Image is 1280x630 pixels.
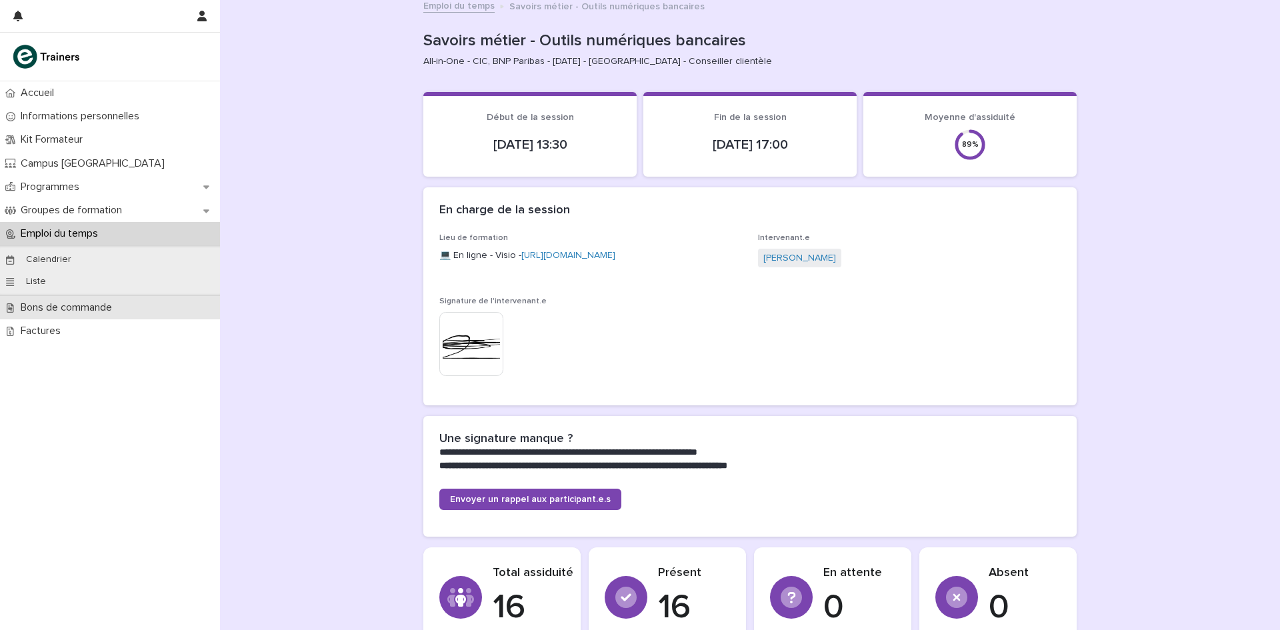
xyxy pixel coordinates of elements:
span: Début de la session [487,113,574,122]
p: Absent [989,566,1061,581]
p: All-in-One - CIC, BNP Paribas - [DATE] - [GEOGRAPHIC_DATA] - Conseiller clientèle [423,56,1066,67]
p: 0 [989,588,1061,628]
span: Lieu de formation [439,234,508,242]
p: Calendrier [15,254,82,265]
p: Groupes de formation [15,204,133,217]
p: En attente [823,566,895,581]
span: Signature de l'intervenant.e [439,297,547,305]
p: 16 [493,588,573,628]
a: [URL][DOMAIN_NAME] [521,251,615,260]
p: Emploi du temps [15,227,109,240]
p: Total assiduité [493,566,573,581]
p: 0 [823,588,895,628]
p: Factures [15,325,71,337]
p: 💻 En ligne - Visio - [439,249,742,263]
p: Accueil [15,87,65,99]
h2: Une signature manque ? [439,432,573,447]
span: Moyenne d'assiduité [925,113,1015,122]
p: Programmes [15,181,90,193]
p: 16 [658,588,730,628]
p: Présent [658,566,730,581]
p: Savoirs métier - Outils numériques bancaires [423,31,1071,51]
a: [PERSON_NAME] [763,251,836,265]
span: Envoyer un rappel aux participant.e.s [450,495,611,504]
div: 89 % [954,140,986,149]
h2: En charge de la session [439,203,570,218]
p: Liste [15,276,57,287]
p: [DATE] 13:30 [439,137,621,153]
span: Intervenant.e [758,234,810,242]
p: [DATE] 17:00 [659,137,841,153]
p: Bons de commande [15,301,123,314]
span: Fin de la session [714,113,787,122]
p: Informations personnelles [15,110,150,123]
img: K0CqGN7SDeD6s4JG8KQk [11,43,84,70]
p: Kit Formateur [15,133,93,146]
a: Envoyer un rappel aux participant.e.s [439,489,621,510]
p: Campus [GEOGRAPHIC_DATA] [15,157,175,170]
